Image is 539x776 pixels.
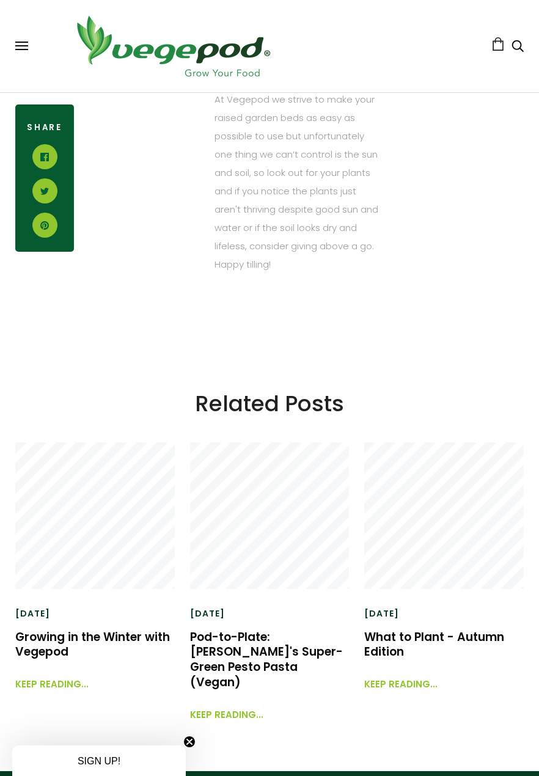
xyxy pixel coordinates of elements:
[12,745,186,776] div: SIGN UP!Close teaser
[15,665,89,692] a: Keep reading...
[364,665,438,692] a: Keep reading...
[364,607,399,620] time: [DATE]
[190,607,225,620] time: [DATE]
[215,90,383,274] p: At Vegepod we strive to make your raised garden beds as easy as possible to use but unfortunately...
[27,122,62,134] span: Share
[78,756,120,766] span: SIGN UP!
[66,12,280,80] img: Vegepod
[364,629,504,661] a: What to Plant - Autumn Edition
[15,607,50,620] time: [DATE]
[15,629,170,661] a: Growing in the Winter with Vegepod
[15,387,524,420] h3: Related Posts
[183,736,196,748] button: Close teaser
[190,696,263,722] a: Keep reading...
[512,41,524,54] a: Search
[190,629,343,690] a: Pod-to-Plate: [PERSON_NAME]'s Super-Green Pesto Pasta (Vegan)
